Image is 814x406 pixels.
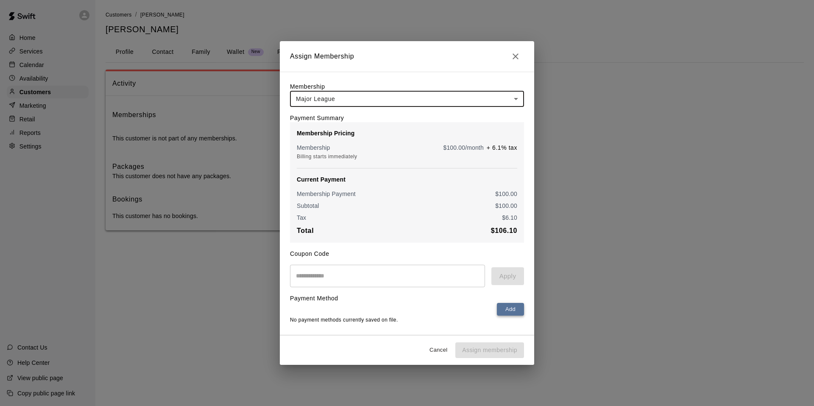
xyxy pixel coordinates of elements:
[497,303,524,316] button: Add
[495,202,517,210] p: $ 100.00
[280,41,534,72] h2: Assign Membership
[290,83,325,90] label: Membership
[290,295,338,302] label: Payment Method
[290,91,524,106] div: Major League
[491,227,517,234] b: $ 106.10
[443,143,483,152] p: $ 100.00 / month
[487,143,517,152] p: + 6.1% tax
[297,129,517,137] p: Membership Pricing
[297,227,314,234] b: Total
[297,154,357,160] span: Billing starts immediately
[425,344,452,357] button: Cancel
[502,213,517,222] p: $ 6.10
[290,250,329,257] label: Coupon Code
[297,202,319,210] p: Subtotal
[297,143,330,152] p: Membership
[507,48,524,65] button: Close
[297,213,306,222] p: Tax
[495,190,517,198] p: $ 100.00
[297,190,356,198] p: Membership Payment
[290,115,344,121] label: Payment Summary
[297,175,517,184] p: Current Payment
[290,317,398,323] span: No payment methods currently saved on file.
